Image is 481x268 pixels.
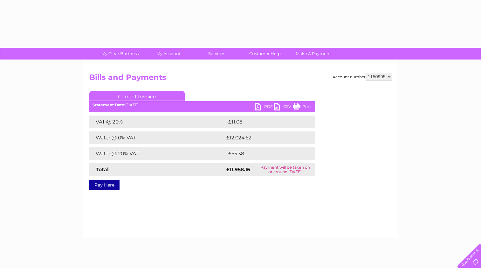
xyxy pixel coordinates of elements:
[190,48,243,60] a: Services
[293,103,312,112] a: Print
[142,48,195,60] a: My Account
[89,180,120,190] a: Pay Here
[89,147,225,160] td: Water @ 20% VAT
[225,147,303,160] td: -£55.38
[225,116,302,128] td: -£11.08
[89,91,185,101] a: Current Invoice
[333,73,392,81] div: Account number
[225,131,306,144] td: £12,024.62
[93,102,125,107] b: Statement Date:
[226,166,250,173] strong: £11,958.16
[89,103,315,107] div: [DATE]
[239,48,291,60] a: Customer Help
[255,163,315,176] td: Payment will be taken on or around [DATE]
[274,103,293,112] a: CSV
[96,166,109,173] strong: Total
[89,131,225,144] td: Water @ 0% VAT
[89,73,392,85] h2: Bills and Payments
[89,116,225,128] td: VAT @ 20%
[287,48,340,60] a: Make A Payment
[94,48,146,60] a: My Clear Business
[255,103,274,112] a: PDF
